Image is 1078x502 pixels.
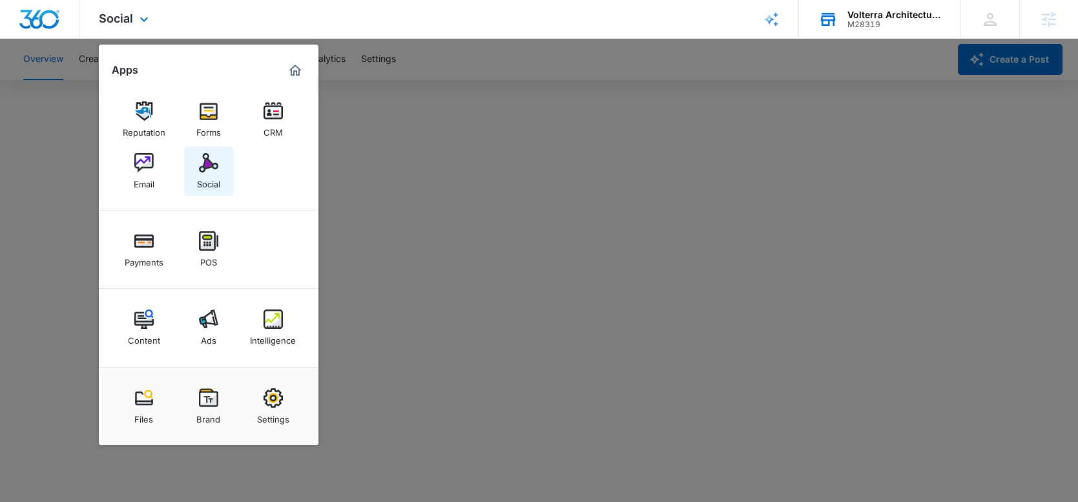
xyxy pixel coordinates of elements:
[264,121,283,138] div: CRM
[184,382,233,431] a: Brand
[184,147,233,196] a: Social
[196,408,220,424] div: Brand
[134,408,153,424] div: Files
[128,329,160,346] div: Content
[201,329,216,346] div: Ads
[123,121,165,138] div: Reputation
[99,12,133,25] span: Social
[184,95,233,144] a: Forms
[200,251,217,267] div: POS
[119,303,169,352] a: Content
[125,251,163,267] div: Payments
[184,303,233,352] a: Ads
[249,303,298,352] a: Intelligence
[249,382,298,431] a: Settings
[847,10,942,20] div: account name
[134,173,154,189] div: Email
[197,173,220,189] div: Social
[285,60,306,81] a: Marketing 360® Dashboard
[184,225,233,274] a: POS
[119,147,169,196] a: Email
[112,64,138,76] h2: Apps
[250,329,296,346] div: Intelligence
[249,95,298,144] a: CRM
[119,382,169,431] a: Files
[847,20,942,29] div: account id
[257,408,289,424] div: Settings
[119,225,169,274] a: Payments
[196,121,221,138] div: Forms
[119,95,169,144] a: Reputation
